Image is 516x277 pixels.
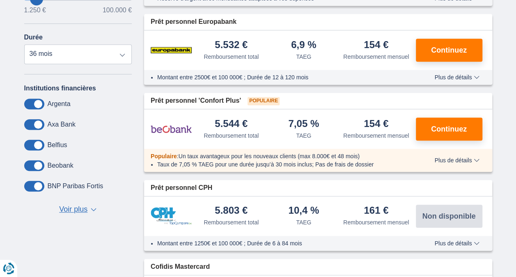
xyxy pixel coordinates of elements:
[296,218,311,226] div: TAEG
[157,239,411,247] li: Montant entre 1250€ et 100 000€ ; Durée de 6 à 84 mois
[428,240,485,247] button: Plus de détails
[48,121,76,128] label: Axa Bank
[428,157,485,164] button: Plus de détails
[151,207,192,225] img: pret personnel CPH Banque
[343,218,409,226] div: Remboursement mensuel
[431,46,467,54] span: Continuez
[296,53,311,61] div: TAEG
[288,119,319,130] div: 7,05 %
[151,96,241,106] span: Prêt personnel 'Confort Plus'
[343,53,409,61] div: Remboursement mensuel
[24,7,46,14] span: 1.250 €
[157,73,411,81] li: Montant entre 2500€ et 100 000€ ; Durée de 12 à 120 mois
[364,40,388,51] div: 154 €
[296,132,311,140] div: TAEG
[215,119,248,130] div: 5.544 €
[179,153,360,159] span: Un taux avantageux pour les nouveaux clients (max 8.000€ et 48 mois)
[151,17,236,27] span: Prêt personnel Europabank
[364,205,388,217] div: 161 €
[59,204,87,215] span: Voir plus
[204,218,259,226] div: Remboursement total
[215,40,248,51] div: 5.532 €
[431,125,467,133] span: Continuez
[57,204,99,215] button: Voir plus ▼
[416,39,482,62] button: Continuez
[157,160,411,169] li: Taux de 7,05 % TAEG pour une durée jusqu’à 30 mois inclus; Pas de frais de dossier
[48,162,73,169] label: Beobank
[151,153,177,159] span: Populaire
[48,141,67,149] label: Belfius
[434,240,479,246] span: Plus de détails
[428,74,485,81] button: Plus de détails
[291,40,316,51] div: 6,9 %
[151,119,192,139] img: pret personnel Beobank
[151,40,192,60] img: pret personnel Europabank
[91,208,96,211] span: ▼
[364,119,388,130] div: 154 €
[151,262,210,272] span: Cofidis Mastercard
[416,118,482,141] button: Continuez
[434,157,479,163] span: Plus de détails
[204,53,259,61] div: Remboursement total
[144,152,417,160] div: :
[204,132,259,140] div: Remboursement total
[215,205,248,217] div: 5.803 €
[151,183,212,193] span: Prêt personnel CPH
[434,74,479,80] span: Plus de détails
[48,182,103,190] label: BNP Paribas Fortis
[343,132,409,140] div: Remboursement mensuel
[248,97,280,105] span: Populaire
[48,100,71,108] label: Argenta
[288,205,319,217] div: 10,4 %
[24,85,96,92] label: Institutions financières
[24,34,43,41] label: Durée
[416,205,482,228] button: Non disponible
[103,7,132,14] span: 100.000 €
[422,212,476,220] span: Non disponible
